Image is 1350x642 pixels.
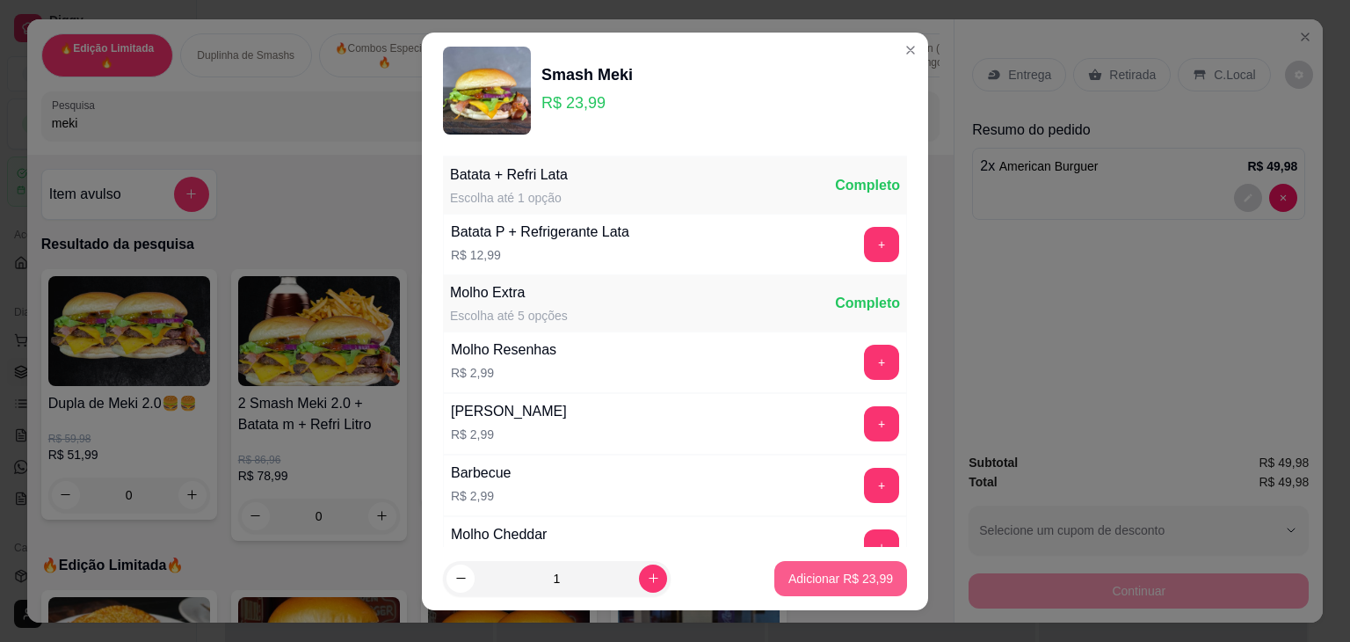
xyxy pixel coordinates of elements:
[864,227,899,262] button: add
[451,246,629,264] p: R$ 12,99
[774,561,907,596] button: Adicionar R$ 23,99
[541,91,633,115] p: R$ 23,99
[864,468,899,503] button: add
[451,426,567,443] p: R$ 2,99
[451,339,556,361] div: Molho Resenhas
[446,565,475,593] button: decrease-product-quantity
[450,307,568,325] div: Escolha até 5 opções
[835,293,900,314] div: Completo
[451,524,547,545] div: Molho Cheddar
[450,164,568,186] div: Batata + Refri Lata
[451,222,629,243] div: Batata P + Refrigerante Lata
[450,189,568,207] div: Escolha até 1 opção
[864,345,899,380] button: add
[639,565,667,593] button: increase-product-quantity
[864,406,899,441] button: add
[451,401,567,422] div: [PERSON_NAME]
[896,36,925,64] button: Close
[864,529,899,565] button: add
[835,175,900,196] div: Completo
[788,570,893,587] p: Adicionar R$ 23,99
[541,62,633,87] div: Smash Meki
[443,47,531,135] img: product-image
[451,364,556,382] p: R$ 2,99
[450,282,568,303] div: Molho Extra
[451,463,512,484] div: Barbecue
[451,487,512,505] p: R$ 2,99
